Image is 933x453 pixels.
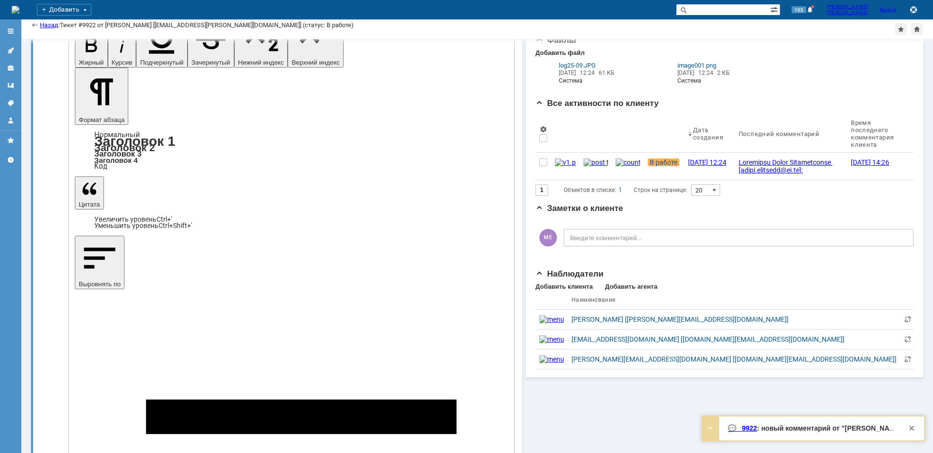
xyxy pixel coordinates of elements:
[539,335,564,343] a: menu client.png
[539,229,557,246] span: МЕ
[140,59,183,66] span: Подчеркнутый
[571,355,898,363] div: [PERSON_NAME][EMAIL_ADDRESS][DOMAIN_NAME] [[DOMAIN_NAME][EMAIL_ADDRESS][DOMAIN_NAME]]
[728,424,757,432] a: 💬 9922
[12,120,22,128] span: Ext
[94,215,172,223] a: Increase
[648,158,679,166] span: В работе
[24,308,104,316] span: Отдел эксплуатации сети
[650,58,767,89] div: Из почтовой переписки
[616,158,640,166] img: counter.png
[559,77,644,85] i: Система
[911,23,923,35] div: Сделать домашней страницей
[94,162,107,171] a: Код
[94,142,155,153] a: Заголовок 2
[583,62,596,69] span: .JPG
[739,130,819,138] div: Последний комментарий
[851,158,889,166] div: [DATE] 14:26
[94,134,175,149] a: Заголовок 1
[536,204,623,213] span: Заметки о клиенте
[539,355,564,363] img: menu client.png
[684,153,735,180] a: [DATE] 12:24
[12,103,49,110] span: МРФ Центр
[644,153,684,180] a: В работе
[906,422,917,434] div: Закрыть
[158,222,192,229] span: Ctrl+Shift+'
[705,422,716,434] div: Развернуть
[136,13,187,68] button: Подчеркнутый
[10,151,14,159] span: .:
[12,24,381,32] span: Коллеги, проблема появляется периодически, в первом письме прикладывал лог. Что видно с вашей сто...
[12,85,40,93] span: Инженер
[559,62,644,69] a: log25-09.JPG
[24,334,79,342] span: [DOMAIN_NAME]
[24,225,242,241] span: Здравствуйте, коллеги. Проверили, канал работает штатно,потерь и прерываний не фиксируем
[24,317,156,325] span: ООО "Региональные беспроводные сети"
[188,17,234,68] button: Зачеркнутый
[3,78,18,93] a: Шаблоны комментариев
[599,70,615,76] span: 61 КБ
[12,294,73,301] span: [PHONE_NUMBER]
[14,97,30,105] span: 6306
[12,259,18,266] span: ---
[60,21,354,29] div: Тикет #9922 от [PERSON_NAME] [[EMAIL_ADDRESS][PERSON_NAME][DOMAIN_NAME]] (статус: В работе)
[12,285,144,293] span: ООО "Региональные беспроводные сети"
[238,59,284,66] span: Нижний индекс
[568,291,902,310] th: Наименование
[12,193,230,209] span: Здравствуйте, коллеги. Проверили, канал работает штатно,потерь и прерываний не фиксируем
[37,4,91,16] div: Добавить
[564,184,687,196] i: Строк на странице:
[214,349,359,356] span: Письмо отправлено внешним отправителем.
[619,184,622,196] div: 1
[735,153,847,180] a: Loremipsu Dolor Sitametconse [adipi.elitsedd@ei.te]: Incidi utla! Etdolor magnaali enimad minimve...
[536,283,593,291] div: Добавить клиента
[895,23,907,35] div: Добавить в избранное
[12,407,278,415] span: Прошу Вас поставить канал на мониторинг и предоставить полную диагностику.
[75,132,508,170] div: Формат абзаца
[584,158,608,166] img: post ticket.png
[571,335,898,343] a: [EMAIL_ADDRESS][DOMAIN_NAME] [[DOMAIN_NAME][EMAIL_ADDRESS][DOMAIN_NAME]]
[79,59,104,66] span: Жирный
[79,116,124,123] span: Формат абзаца
[536,269,604,279] span: Наблюдатели
[792,6,806,13] span: 103
[564,187,616,193] span: Объектов в списке:
[677,70,694,76] span: [DATE]
[12,6,19,14] img: logo
[684,115,735,153] th: Дата создания
[24,326,86,333] span: [PHONE_NUMBER]
[75,68,128,125] button: Формат абзаца
[11,285,55,293] span: 88003020206
[30,184,174,192] span: Письмо отправлено внешним отправителем.
[717,70,730,76] span: 2 КБ
[3,113,18,128] a: Мой профиль
[108,35,137,68] button: Курсив
[79,201,100,208] span: Цитата
[677,77,763,85] i: Система
[24,291,31,298] span: ---
[12,140,33,148] span: From:
[612,153,644,180] a: counter.png
[559,62,583,69] span: log25-09
[847,153,906,180] a: [DATE] 14:26
[12,94,119,102] span: Участок дополнительных сервисов
[677,62,705,69] span: image001
[559,70,576,76] span: [DATE]
[64,285,88,293] span: . 63062
[904,315,912,323] span: Разорвать связь
[539,315,564,323] img: menu client.png
[571,315,898,323] div: [PERSON_NAME] [[PERSON_NAME][EMAIL_ADDRESS][DOMAIN_NAME]]
[693,126,723,141] div: Дата создания
[94,222,192,229] a: Decrease
[688,158,726,166] div: [DATE] 12:24
[698,70,713,76] span: 12:24
[827,4,868,10] span: [PERSON_NAME]
[12,402,108,409] span: Файл "image001.png": .
[555,158,576,166] img: v1.png
[12,68,45,75] img: cid:logo
[827,10,868,16] span: [PERSON_NAME]
[12,6,19,14] a: Перейти на домашнюю страницу
[13,276,77,284] span: [PHONE_NUMBER]
[12,140,271,174] span: [PERSON_NAME] <[EMAIL_ADDRESS][DOMAIN_NAME]> [DATE] 2:00 PM [PERSON_NAME] <[EMAIL_ADDRESS][PERSON...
